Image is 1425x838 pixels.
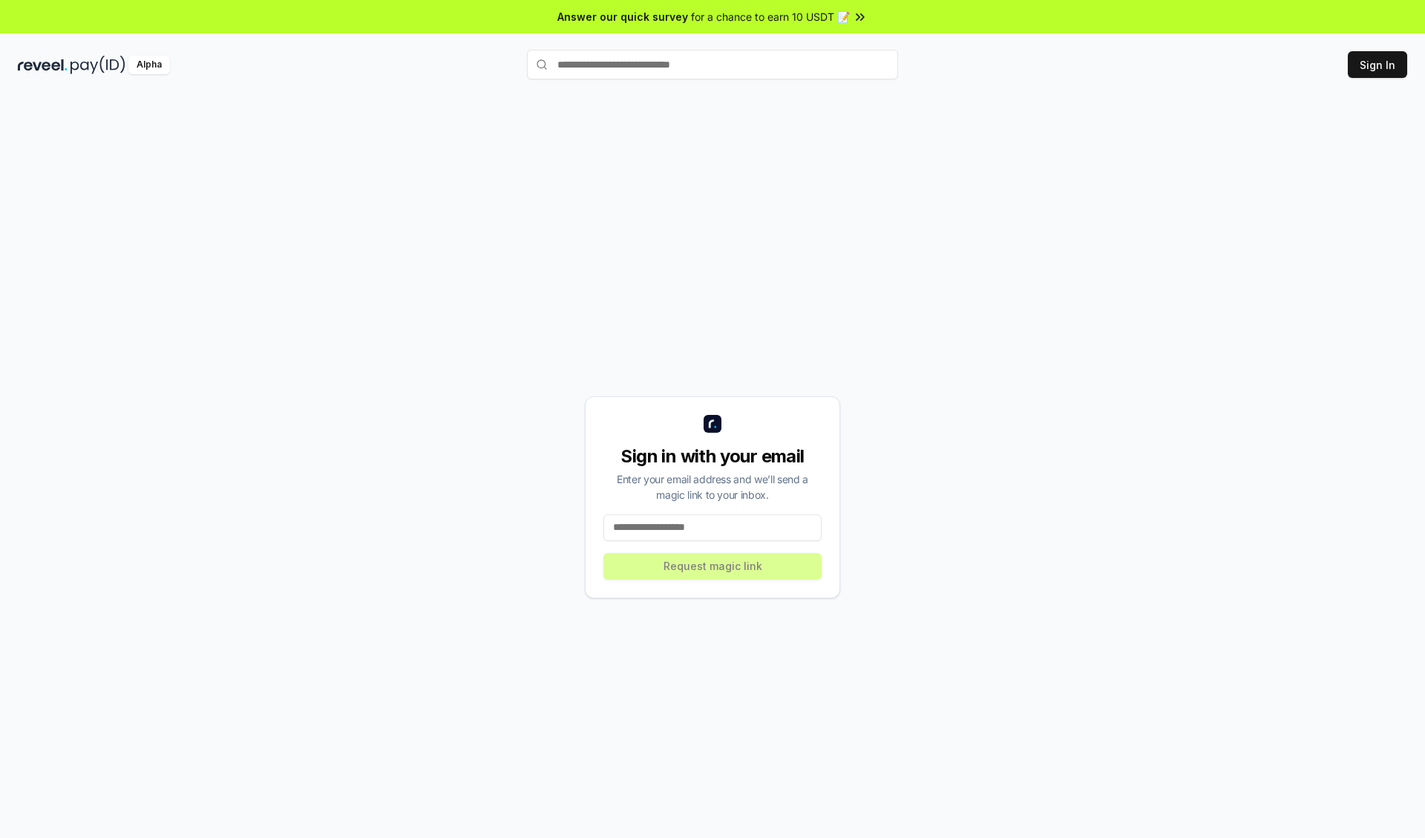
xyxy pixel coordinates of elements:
span: for a chance to earn 10 USDT 📝 [691,9,850,24]
div: Enter your email address and we’ll send a magic link to your inbox. [603,471,822,503]
div: Sign in with your email [603,445,822,468]
img: reveel_dark [18,56,68,74]
img: logo_small [704,415,721,433]
div: Alpha [128,56,170,74]
span: Answer our quick survey [557,9,688,24]
img: pay_id [71,56,125,74]
button: Sign In [1348,51,1407,78]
